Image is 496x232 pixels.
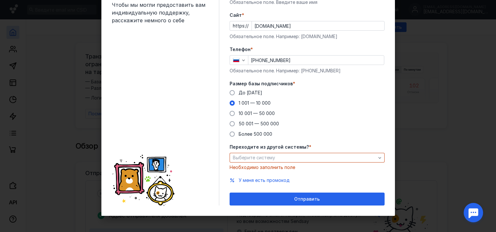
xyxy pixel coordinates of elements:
span: Cайт [230,12,242,18]
span: Более 500 000 [239,131,272,137]
span: 50 001 — 500 000 [239,121,279,126]
button: Отправить [230,193,385,206]
span: У меня есть промокод [239,177,290,183]
button: У меня есть промокод [239,177,290,184]
button: Выберите систему [230,153,385,163]
span: Отправить [294,196,320,202]
div: Необходимо заполнить поле [230,164,385,171]
span: До [DATE] [239,90,262,95]
span: Чтобы мы могли предоставить вам индивидуальную поддержку, расскажите немного о себе [112,1,209,24]
div: Обязательное поле. Например: [PHONE_NUMBER] [230,68,385,74]
div: Обязательное поле. Например: [DOMAIN_NAME] [230,33,385,40]
span: Размер базы подписчиков [230,80,293,87]
span: Переходите из другой системы? [230,144,309,150]
span: Телефон [230,46,251,53]
span: 10 001 — 50 000 [239,111,275,116]
span: 1 001 — 10 000 [239,100,271,106]
span: Выберите систему [233,155,275,160]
